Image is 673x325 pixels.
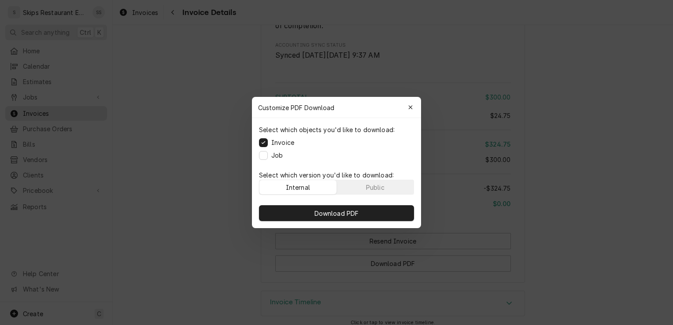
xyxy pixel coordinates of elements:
p: Select which objects you'd like to download: [259,125,395,134]
label: Job [271,151,283,160]
div: Internal [286,183,310,192]
label: Invoice [271,138,294,147]
button: Download PDF [259,205,414,221]
div: Public [366,183,385,192]
span: Download PDF [313,209,361,218]
div: Customize PDF Download [252,97,421,118]
p: Select which version you'd like to download: [259,170,414,180]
